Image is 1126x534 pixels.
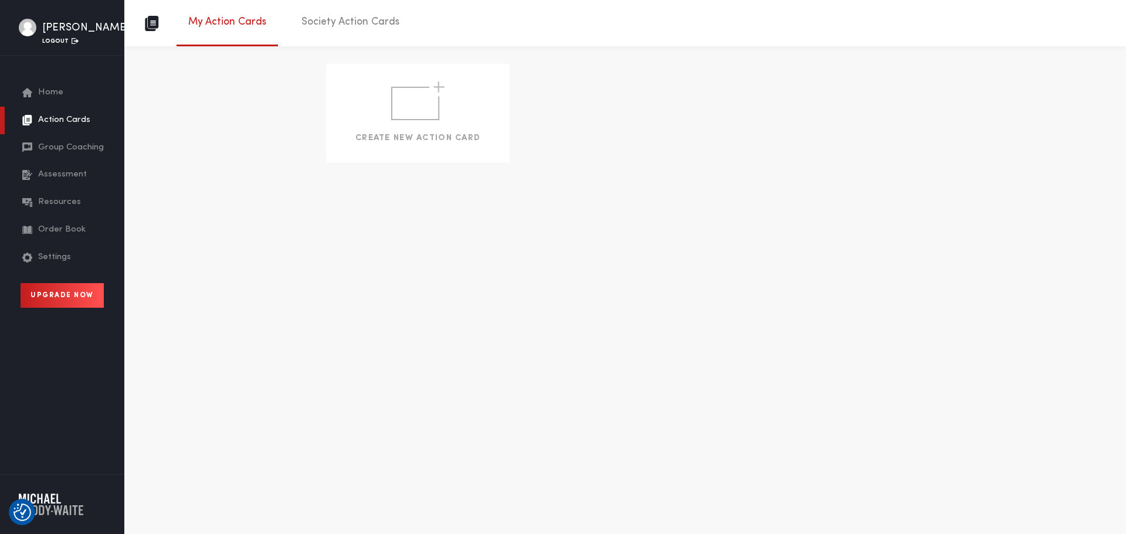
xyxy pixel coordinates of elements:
a: Upgrade Now [21,283,104,308]
p: Create New Action Card [344,132,492,145]
span: Group Coaching [38,141,104,155]
a: Logout [42,38,79,44]
span: Order Book [38,223,86,237]
a: Assessment [22,161,107,189]
span: Resources [38,196,81,209]
a: Settings [22,244,107,271]
a: Group Coaching [22,134,107,162]
a: Action Cards [22,107,107,134]
a: My Action Cards [177,6,278,46]
a: Order Book [22,216,107,244]
span: Settings [38,251,71,264]
a: Create New Action Card [326,64,510,162]
span: Home [38,86,63,100]
img: Revisit consent button [13,504,31,521]
span: Action Cards [38,114,90,127]
a: Home [22,79,107,107]
a: Society Action Cards [290,6,411,45]
div: [PERSON_NAME] [42,20,130,36]
button: Consent Preferences [13,504,31,521]
a: Resources [22,189,107,216]
span: Assessment [38,168,87,182]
